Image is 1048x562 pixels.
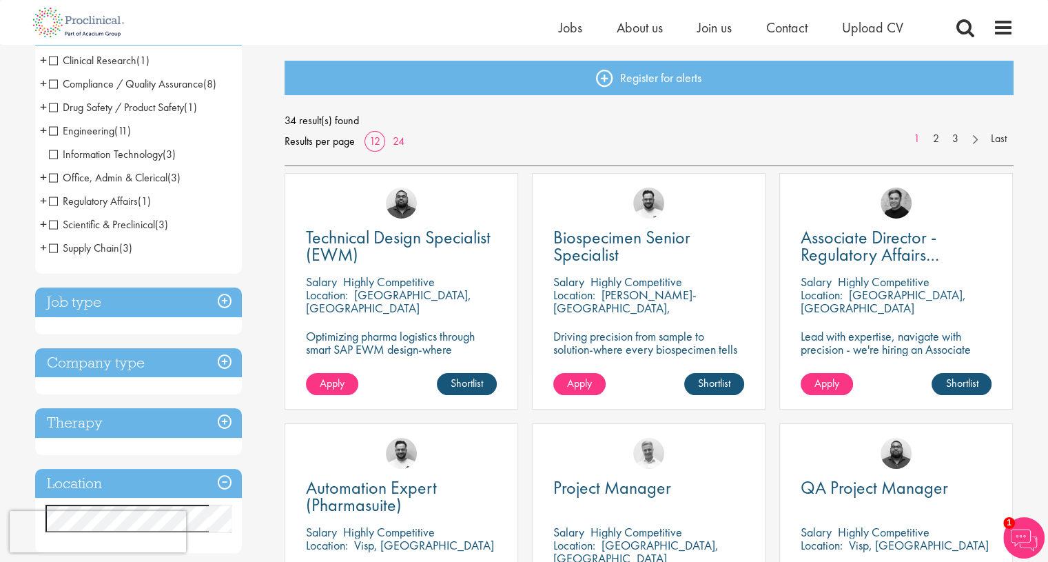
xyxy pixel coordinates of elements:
a: Technical Design Specialist (EWM) [306,229,497,263]
span: Scientific & Preclinical [49,217,168,232]
span: Location: [306,537,348,553]
span: (11) [114,123,131,138]
p: Highly Competitive [343,524,435,540]
a: 2 [926,131,946,147]
span: Clinical Research [49,53,136,68]
a: Biospecimen Senior Specialist [553,229,744,263]
p: [GEOGRAPHIC_DATA], [GEOGRAPHIC_DATA] [306,287,471,316]
a: Associate Director - Regulatory Affairs Consultant [801,229,992,263]
a: Apply [553,373,606,395]
p: Driving precision from sample to solution-where every biospecimen tells a story of innovation. [553,330,744,369]
img: Ashley Bennett [881,438,912,469]
a: Last [984,131,1014,147]
a: Join us [697,19,732,37]
span: Salary [553,524,584,540]
a: 1 [907,131,927,147]
span: Location: [306,287,348,303]
span: Engineering [49,123,131,138]
img: Ashley Bennett [386,188,417,219]
span: Location: [553,287,595,303]
span: + [40,214,47,234]
span: Technical Design Specialist (EWM) [306,225,491,266]
span: Location: [801,537,843,553]
span: About us [617,19,663,37]
img: Joshua Bye [633,438,664,469]
span: Regulatory Affairs [49,194,138,208]
p: Lead with expertise, navigate with precision - we're hiring an Associate Director to shape regula... [801,330,992,395]
span: Regulatory Affairs [49,194,151,208]
span: Compliance / Quality Assurance [49,77,216,91]
span: QA Project Manager [801,476,948,499]
img: Emile De Beer [386,438,417,469]
span: (8) [203,77,216,91]
span: Apply [567,376,592,390]
span: + [40,167,47,188]
span: Office, Admin & Clerical [49,170,181,185]
span: Salary [801,274,832,290]
div: Company type [35,348,242,378]
span: (3) [119,241,132,255]
span: Clinical Research [49,53,150,68]
span: Location: [553,537,595,553]
a: Upload CV [842,19,903,37]
span: Biospecimen Senior Specialist [553,225,690,266]
span: (3) [155,217,168,232]
img: Emile De Beer [633,188,664,219]
a: Shortlist [684,373,744,395]
p: Highly Competitive [590,524,682,540]
a: 24 [388,134,409,148]
span: Compliance / Quality Assurance [49,77,203,91]
a: Shortlist [437,373,497,395]
p: Optimizing pharma logistics through smart SAP EWM design-where precision meets performance in eve... [306,330,497,382]
span: Automation Expert (Pharmasuite) [306,476,437,516]
span: + [40,50,47,70]
span: Supply Chain [49,241,132,255]
a: Register for alerts [285,61,1014,95]
p: Highly Competitive [838,274,929,290]
span: Engineering [49,123,114,138]
h3: Job type [35,288,242,317]
p: Highly Competitive [590,274,682,290]
span: Salary [306,524,337,540]
a: Apply [801,373,853,395]
span: (3) [163,147,176,161]
a: Jobs [559,19,582,37]
iframe: reCAPTCHA [10,511,186,552]
span: Location: [801,287,843,303]
span: Salary [306,274,337,290]
span: + [40,190,47,211]
img: Peter Duvall [881,188,912,219]
a: Contact [766,19,808,37]
span: Project Manager [553,476,671,499]
span: Associate Director - Regulatory Affairs Consultant [801,225,939,283]
a: Shortlist [932,373,992,395]
span: Salary [801,524,832,540]
span: (1) [136,53,150,68]
a: 12 [364,134,385,148]
h3: Location [35,469,242,499]
a: QA Project Manager [801,479,992,496]
span: Drug Safety / Product Safety [49,100,184,114]
span: Apply [320,376,345,390]
span: Supply Chain [49,241,119,255]
span: (1) [138,194,151,208]
p: [GEOGRAPHIC_DATA], [GEOGRAPHIC_DATA] [801,287,966,316]
p: Highly Competitive [838,524,929,540]
span: Office, Admin & Clerical [49,170,167,185]
span: Drug Safety / Product Safety [49,100,197,114]
p: Visp, [GEOGRAPHIC_DATA] [849,537,989,553]
a: Project Manager [553,479,744,496]
span: Scientific & Preclinical [49,217,155,232]
span: + [40,120,47,141]
span: Results per page [285,131,355,152]
a: Apply [306,373,358,395]
span: 1 [1003,517,1015,529]
div: Therapy [35,408,242,438]
span: Apply [814,376,839,390]
p: Highly Competitive [343,274,435,290]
